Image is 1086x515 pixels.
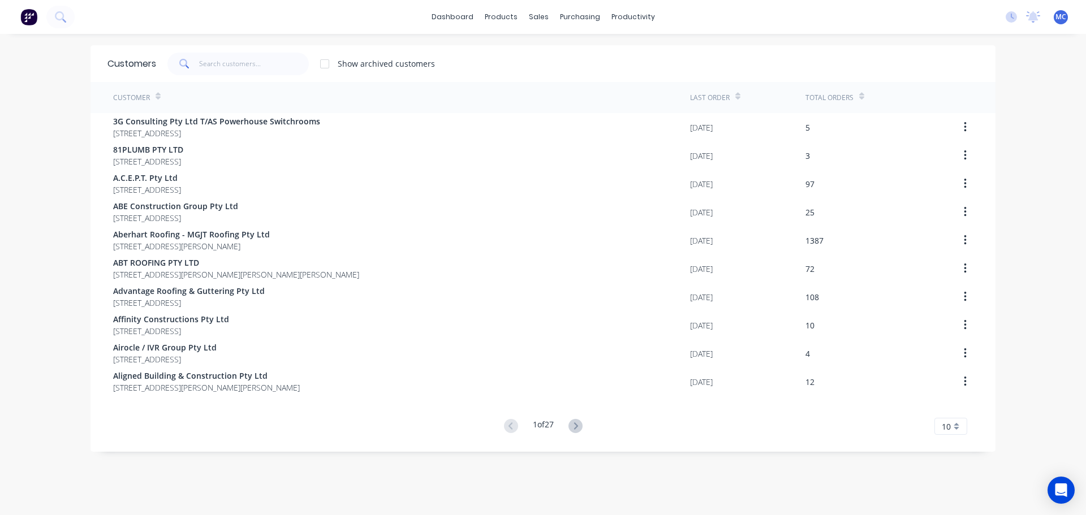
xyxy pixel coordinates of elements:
[113,144,183,155] span: 81PLUMB PTY LTD
[199,53,309,75] input: Search customers...
[690,348,713,360] div: [DATE]
[805,206,815,218] div: 25
[1055,12,1066,22] span: MC
[690,235,713,246] div: [DATE]
[690,319,713,331] div: [DATE]
[113,325,229,337] span: [STREET_ADDRESS]
[113,257,359,269] span: ABT ROOFING PTY LTD
[338,58,435,70] div: Show archived customers
[426,8,479,25] a: dashboard
[113,228,270,240] span: Aberhart Roofing - MGJT Roofing Pty Ltd
[113,115,320,127] span: 3G Consulting Pty Ltd T/AS Powerhouse Switchrooms
[113,353,217,365] span: [STREET_ADDRESS]
[805,319,815,331] div: 10
[805,263,815,275] div: 72
[113,240,270,252] span: [STREET_ADDRESS][PERSON_NAME]
[113,212,238,224] span: [STREET_ADDRESS]
[690,150,713,162] div: [DATE]
[113,269,359,280] span: [STREET_ADDRESS][PERSON_NAME][PERSON_NAME][PERSON_NAME]
[690,93,730,103] div: Last Order
[113,297,265,309] span: [STREET_ADDRESS]
[690,206,713,218] div: [DATE]
[113,172,181,184] span: A.C.E.P.T. Pty Ltd
[113,285,265,297] span: Advantage Roofing & Guttering Pty Ltd
[107,57,156,71] div: Customers
[690,291,713,303] div: [DATE]
[20,8,37,25] img: Factory
[1048,477,1075,504] div: Open Intercom Messenger
[690,376,713,388] div: [DATE]
[533,418,554,435] div: 1 of 27
[113,127,320,139] span: [STREET_ADDRESS]
[690,263,713,275] div: [DATE]
[113,184,181,196] span: [STREET_ADDRESS]
[113,313,229,325] span: Affinity Constructions Pty Ltd
[805,348,810,360] div: 4
[805,235,824,246] div: 1387
[554,8,606,25] div: purchasing
[805,93,854,103] div: Total Orders
[690,178,713,190] div: [DATE]
[805,376,815,388] div: 12
[113,155,183,167] span: [STREET_ADDRESS]
[606,8,661,25] div: productivity
[942,421,951,432] span: 10
[805,122,810,133] div: 5
[113,341,217,353] span: Airocle / IVR Group Pty Ltd
[805,291,819,303] div: 108
[523,8,554,25] div: sales
[113,382,300,393] span: [STREET_ADDRESS][PERSON_NAME][PERSON_NAME]
[113,370,300,382] span: Aligned Building & Construction Pty Ltd
[690,122,713,133] div: [DATE]
[805,150,810,162] div: 3
[113,93,150,103] div: Customer
[805,178,815,190] div: 97
[479,8,523,25] div: products
[113,200,238,212] span: ABE Construction Group Pty Ltd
